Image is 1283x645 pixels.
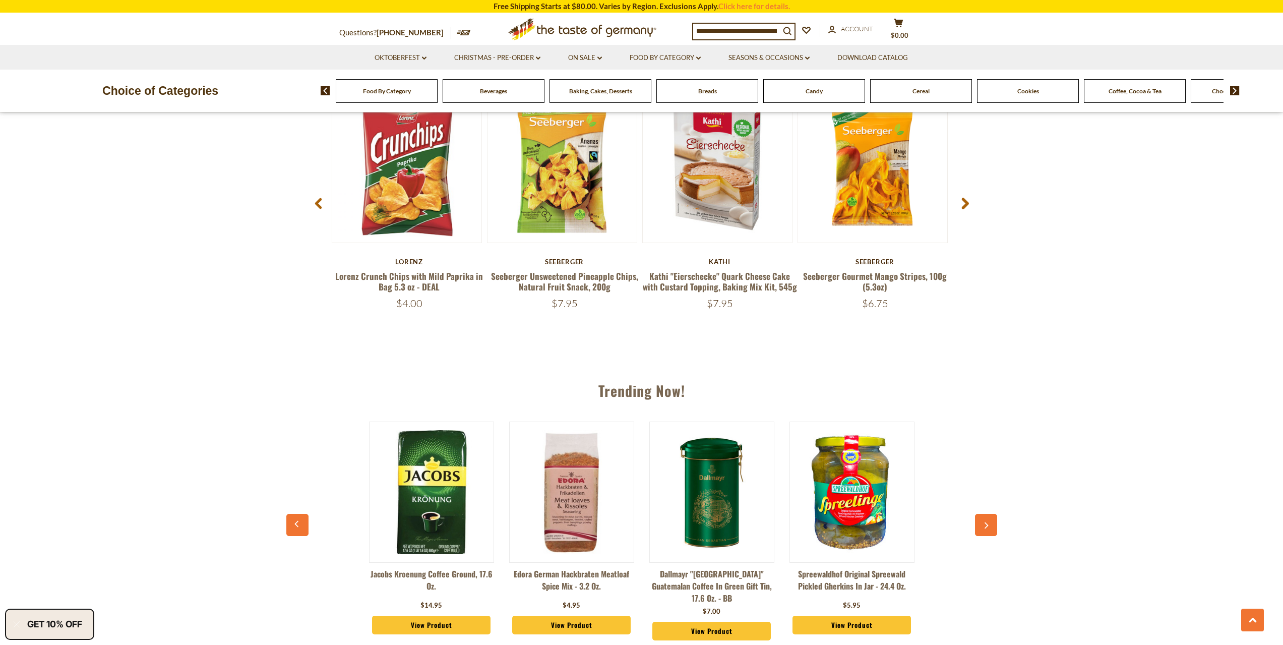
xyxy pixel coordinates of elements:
[370,430,494,554] img: Jacobs Kroenung Coffee Ground, 17.6 oz.
[487,258,642,266] div: Seeberger
[884,18,914,43] button: $0.00
[649,568,774,604] a: Dallmayr "[GEOGRAPHIC_DATA]" Guatemalan Coffee in Green Gift Tin, 17.6 oz. - BB
[377,28,444,37] a: [PHONE_NUMBER]
[718,2,790,11] a: Click here for details.
[789,568,914,598] a: Spreewaldhof Original Spreewald Pickled Gherkins in Jar - 24.4 oz.
[798,93,947,243] img: Seeberger Gourmet Mango Stripes, 100g (5.3oz)
[563,601,580,611] div: $4.95
[339,26,451,39] p: Questions?
[643,270,797,293] a: Kathi "Eierschecke" Quark Cheese Cake with Custard Topping, Baking Mix Kit, 545g
[568,52,602,64] a: On Sale
[420,601,442,611] div: $14.95
[396,297,422,310] span: $4.00
[1017,87,1039,95] a: Cookies
[790,430,914,554] img: Spreewaldhof Original Spreewald Pickled Gherkins in Jar - 24.4 oz.
[792,616,911,635] a: View Product
[652,622,771,641] a: View Product
[862,297,888,310] span: $6.75
[728,52,810,64] a: Seasons & Occasions
[1230,86,1240,95] img: next arrow
[509,568,634,598] a: Edora German Hackbraten Meatloaf Spice Mix - 3.2 oz.
[491,270,638,293] a: Seeberger Unsweetened Pineapple Chips, Natural Fruit Snack, 200g
[803,270,947,293] a: Seeberger Gourmet Mango Stripes, 100g (5.3oz)
[707,297,733,310] span: $7.95
[552,297,578,310] span: $7.95
[321,86,330,95] img: previous arrow
[363,87,411,95] a: Food By Category
[1212,87,1272,95] a: Chocolate & Marzipan
[912,87,930,95] a: Cereal
[454,52,540,64] a: Christmas - PRE-ORDER
[332,258,487,266] div: Lorenz
[843,601,861,611] div: $5.95
[891,31,908,39] span: $0.00
[630,52,701,64] a: Food By Category
[1109,87,1162,95] a: Coffee, Cocoa & Tea
[369,568,494,598] a: Jacobs Kroenung Coffee Ground, 17.6 oz.
[703,607,720,617] div: $7.00
[372,616,491,635] a: View Product
[643,93,792,243] img: Kathi "Eierschecke" Quark Cheese Cake with Custard Topping, Baking Mix Kit, 545g
[798,258,953,266] div: Seeberger
[487,93,637,243] img: Seeberger Unsweetened Pineapple Chips, Natural Fruit Snack, 200g
[335,270,483,293] a: Lorenz Crunch Chips with Mild Paprika in Bag 5.3 oz - DEAL
[512,616,631,635] a: View Product
[569,87,632,95] a: Baking, Cakes, Desserts
[642,258,798,266] div: Kathi
[806,87,823,95] a: Candy
[698,87,717,95] a: Breads
[332,93,481,243] img: Lorenz Crunch Chips with Mild Paprika in Bag 5.3 oz - DEAL
[650,430,774,554] img: Dallmayr
[291,368,992,409] div: Trending Now!
[828,24,873,35] a: Account
[375,52,426,64] a: Oktoberfest
[837,52,908,64] a: Download Catalog
[841,25,873,33] span: Account
[480,87,507,95] a: Beverages
[510,430,634,554] img: Edora German Hackbraten Meatloaf Spice Mix - 3.2 oz.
